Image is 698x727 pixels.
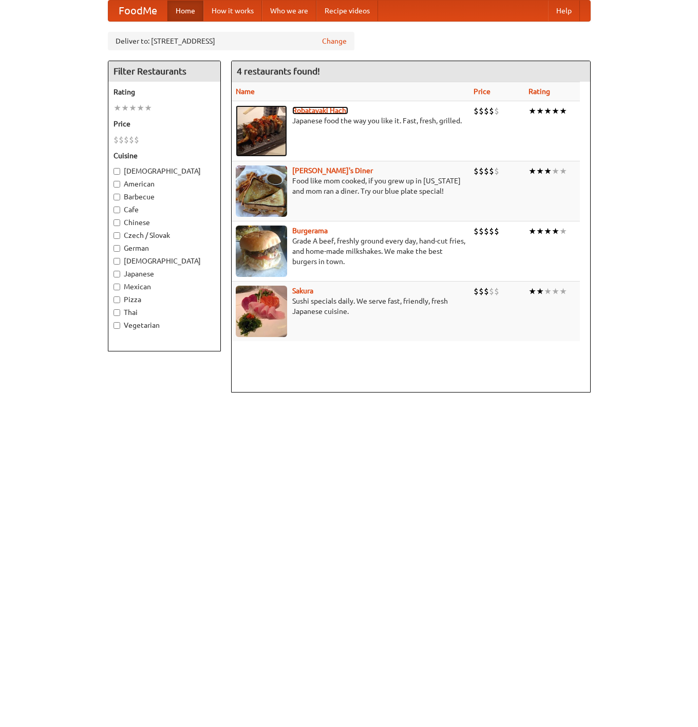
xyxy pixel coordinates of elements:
li: ★ [121,102,129,114]
li: ★ [529,226,536,237]
input: Barbecue [114,194,120,200]
img: burgerama.jpg [236,226,287,277]
li: $ [484,105,489,117]
li: ★ [544,105,552,117]
li: ★ [552,105,559,117]
a: Burgerama [292,227,328,235]
li: $ [114,134,119,145]
li: $ [484,286,489,297]
a: FoodMe [108,1,167,21]
label: Vegetarian [114,320,215,330]
li: ★ [559,165,567,177]
ng-pluralize: 4 restaurants found! [237,66,320,76]
li: $ [134,134,139,145]
label: Cafe [114,204,215,215]
input: Cafe [114,207,120,213]
li: ★ [552,165,559,177]
li: ★ [544,165,552,177]
a: Robatayaki Hachi [292,106,348,115]
label: Mexican [114,282,215,292]
input: Chinese [114,219,120,226]
p: Grade A beef, freshly ground every day, hand-cut fries, and home-made milkshakes. We make the bes... [236,236,465,267]
li: ★ [137,102,144,114]
img: sallys.jpg [236,165,287,217]
li: $ [489,105,494,117]
img: sakura.jpg [236,286,287,337]
li: ★ [559,286,567,297]
li: $ [489,226,494,237]
a: Home [167,1,203,21]
a: Name [236,87,255,96]
label: Pizza [114,294,215,305]
li: $ [119,134,124,145]
input: German [114,245,120,252]
li: $ [494,165,499,177]
input: American [114,181,120,188]
li: $ [124,134,129,145]
h5: Rating [114,87,215,97]
input: [DEMOGRAPHIC_DATA] [114,258,120,265]
label: Thai [114,307,215,318]
li: ★ [552,286,559,297]
li: $ [479,286,484,297]
li: $ [494,226,499,237]
a: Recipe videos [316,1,378,21]
p: Sushi specials daily. We serve fast, friendly, fresh Japanese cuisine. [236,296,465,316]
input: Mexican [114,284,120,290]
label: Japanese [114,269,215,279]
li: $ [484,165,489,177]
img: robatayaki.jpg [236,105,287,157]
li: $ [494,105,499,117]
a: [PERSON_NAME]'s Diner [292,166,373,175]
input: Pizza [114,296,120,303]
li: $ [474,165,479,177]
p: Japanese food the way you like it. Fast, fresh, grilled. [236,116,465,126]
li: ★ [536,165,544,177]
a: Sakura [292,287,313,295]
li: $ [474,286,479,297]
li: $ [484,226,489,237]
h5: Price [114,119,215,129]
a: How it works [203,1,262,21]
label: Czech / Slovak [114,230,215,240]
li: ★ [129,102,137,114]
li: ★ [529,105,536,117]
h4: Filter Restaurants [108,61,220,82]
label: American [114,179,215,189]
li: ★ [536,105,544,117]
li: ★ [544,226,552,237]
label: [DEMOGRAPHIC_DATA] [114,166,215,176]
a: Change [322,36,347,46]
a: Who we are [262,1,316,21]
li: $ [489,286,494,297]
input: Vegetarian [114,322,120,329]
a: Price [474,87,491,96]
li: $ [474,105,479,117]
li: $ [479,165,484,177]
label: [DEMOGRAPHIC_DATA] [114,256,215,266]
li: ★ [529,165,536,177]
li: $ [479,226,484,237]
input: [DEMOGRAPHIC_DATA] [114,168,120,175]
div: Deliver to: [STREET_ADDRESS] [108,32,354,50]
a: Rating [529,87,550,96]
a: Help [548,1,580,21]
li: $ [474,226,479,237]
label: Barbecue [114,192,215,202]
h5: Cuisine [114,151,215,161]
li: $ [479,105,484,117]
li: ★ [559,226,567,237]
input: Thai [114,309,120,316]
input: Japanese [114,271,120,277]
li: ★ [536,226,544,237]
label: German [114,243,215,253]
li: ★ [114,102,121,114]
label: Chinese [114,217,215,228]
li: ★ [529,286,536,297]
p: Food like mom cooked, if you grew up in [US_STATE] and mom ran a diner. Try our blue plate special! [236,176,465,196]
li: $ [494,286,499,297]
